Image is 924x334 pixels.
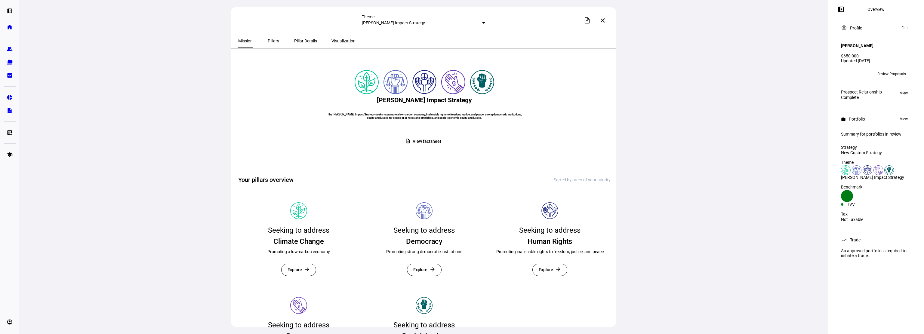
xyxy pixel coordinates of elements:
[290,202,307,219] img: Pillar icon
[841,160,911,165] div: Theme
[7,72,13,78] eth-mat-symbol: bid_landscape
[519,224,581,237] div: Seeking to address
[430,266,436,272] mat-icon: arrow_forward
[841,95,882,100] div: Complete
[863,165,872,175] img: humanRights.colored.svg
[406,237,442,246] div: Democracy
[841,43,873,48] h4: [PERSON_NAME]
[294,39,317,43] span: Pillar Details
[900,115,908,123] span: View
[304,266,310,272] mat-icon: arrow_forward
[841,25,847,31] mat-icon: account_circle
[841,117,846,121] mat-icon: work
[901,24,908,32] span: Edit
[841,150,911,155] div: New Custom Strategy
[884,165,894,175] img: racialJustice.colored.svg
[412,70,436,94] img: humanRights.colored.svg
[841,185,911,189] div: Benchmark
[416,202,433,219] img: Pillar icon
[837,246,914,260] div: An approved portfolio is required to initiate a trade.
[267,249,330,255] div: Promoting a low-carbon economy
[850,26,862,30] div: Profile
[852,165,861,175] img: democracy.colored.svg
[393,224,455,237] div: Seeking to address
[4,21,16,33] a: home
[528,237,572,246] div: Human Rights
[4,105,16,117] a: description
[238,39,253,43] span: Mission
[850,237,861,242] div: Trade
[7,319,13,325] eth-mat-symbol: account_circle
[841,90,882,94] div: Prospect Relationship
[844,72,848,76] span: TB
[849,117,865,121] div: Portfolio
[355,70,379,94] img: climateChange.colored.svg
[470,70,494,94] img: racialJustice.colored.svg
[841,24,911,32] eth-panel-overview-card-header: Profile
[841,165,851,175] img: climateChange.colored.svg
[413,264,428,276] span: Explore
[290,297,307,314] img: Pillar icon
[281,264,316,276] button: Explore
[898,24,911,32] button: Edit
[377,97,472,104] h2: [PERSON_NAME] Impact Strategy
[841,217,911,222] div: Not Taxable
[362,20,425,25] mat-select-trigger: [PERSON_NAME] Impact Strategy
[416,297,433,314] img: Pillar icon
[841,54,911,58] div: $650,000
[407,264,442,276] button: Explore
[541,202,558,219] img: Pillar icon
[873,165,883,175] img: poverty.colored.svg
[554,177,611,182] div: Sorted by order of your priority
[7,46,13,52] eth-mat-symbol: group
[848,202,876,207] div: IVV
[273,237,324,246] div: Climate Change
[362,14,485,19] div: Theme
[841,145,911,150] div: Strategy
[539,264,553,276] span: Explore
[7,152,13,158] eth-mat-symbol: school
[4,69,16,81] a: bid_landscape
[441,70,465,94] img: poverty.colored.svg
[268,224,329,237] div: Seeking to address
[331,39,356,43] span: Visualization
[7,59,13,65] eth-mat-symbol: folder_copy
[837,6,845,13] mat-icon: left_panel_open
[4,43,16,55] a: group
[7,24,13,30] eth-mat-symbol: home
[897,90,911,97] button: View
[867,7,885,12] div: Overview
[841,236,911,244] eth-panel-overview-card-header: Trade
[238,176,294,184] h2: Your pillars overview
[7,130,13,136] eth-mat-symbol: list_alt_add
[4,91,16,103] a: pie_chart
[877,69,906,79] span: Review Proposals
[393,319,455,331] div: Seeking to address
[532,264,567,276] button: Explore
[327,113,522,119] h6: The [PERSON_NAME] Impact Strategy seeks to promote a low-carbon economy, inalienable rights to fr...
[268,39,279,43] span: Pillars
[7,8,13,14] eth-mat-symbol: left_panel_open
[400,136,448,147] button: View factsheet
[841,237,847,243] mat-icon: trending_up
[584,17,591,24] mat-icon: description
[873,69,911,79] button: Review Proposals
[7,94,13,100] eth-mat-symbol: pie_chart
[841,175,911,180] div: [PERSON_NAME] Impact Strategy
[599,17,606,24] mat-icon: close
[900,90,908,97] span: View
[268,319,329,331] div: Seeking to address
[841,115,911,123] eth-panel-overview-card-header: Portfolio
[405,138,411,144] mat-icon: description
[4,56,16,68] a: folder_copy
[555,266,561,272] mat-icon: arrow_forward
[386,249,462,255] div: Promoting strong democratic institutions
[288,264,302,276] span: Explore
[841,132,911,136] div: Summary for portfolios in review
[7,108,13,114] eth-mat-symbol: description
[383,70,408,94] img: democracy.colored.svg
[841,212,911,216] div: Tax
[897,115,911,123] button: View
[496,249,604,255] div: Promoting inalienable rights to freedom, justice, and peace
[841,58,911,63] div: Updated [DATE]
